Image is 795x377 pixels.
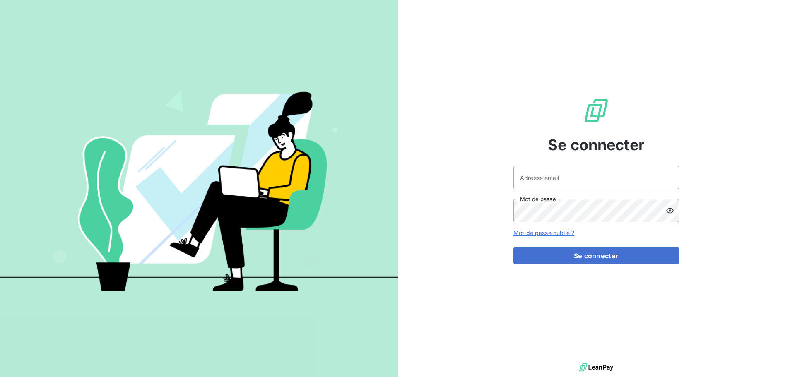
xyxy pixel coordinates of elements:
button: Se connecter [513,247,679,264]
a: Mot de passe oublié ? [513,229,574,236]
span: Se connecter [548,134,645,156]
img: Logo LeanPay [583,97,609,124]
input: placeholder [513,166,679,189]
img: logo [579,361,613,374]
